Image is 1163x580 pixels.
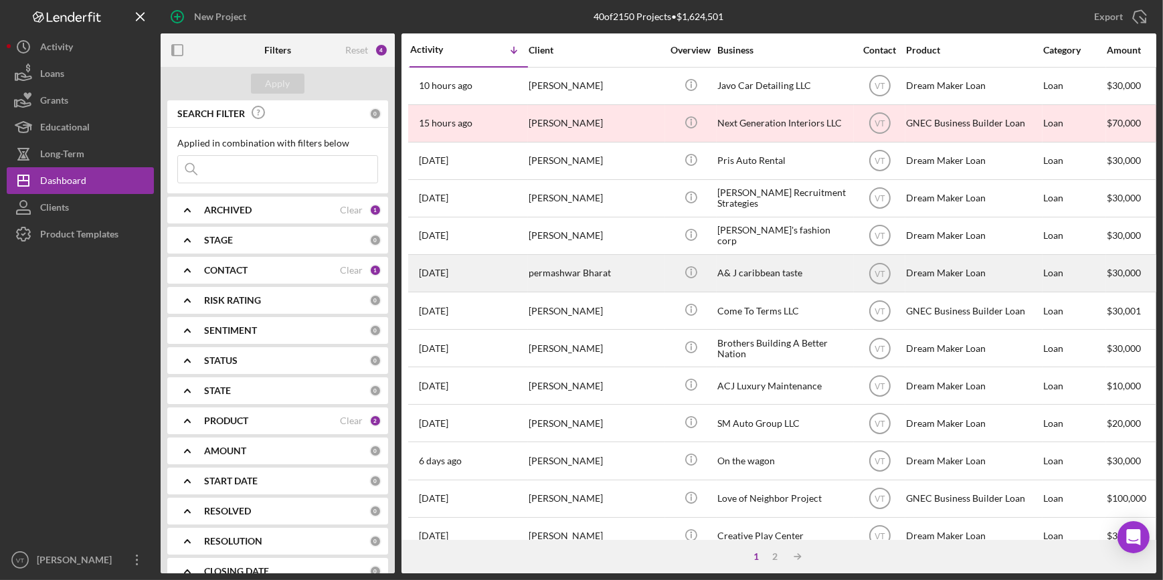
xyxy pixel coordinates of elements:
[204,536,262,547] b: RESOLUTION
[1081,3,1156,30] button: Export
[369,294,381,306] div: 0
[7,167,154,194] button: Dashboard
[529,218,662,254] div: [PERSON_NAME]
[419,456,462,466] time: 2025-08-16 19:30
[375,43,388,57] div: 4
[906,518,1040,554] div: Dream Maker Loan
[875,419,885,428] text: VT
[33,547,120,577] div: [PERSON_NAME]
[419,381,448,391] time: 2025-08-18 20:39
[161,3,260,30] button: New Project
[1107,518,1157,554] div: $30,000
[1107,405,1157,441] div: $20,000
[1043,368,1105,403] div: Loan
[369,475,381,487] div: 0
[875,231,885,241] text: VT
[906,143,1040,179] div: Dream Maker Loan
[717,181,851,216] div: [PERSON_NAME] Recruitment Strategies
[204,205,252,215] b: ARCHIVED
[747,551,766,562] div: 1
[419,193,448,203] time: 2025-08-20 22:25
[717,481,851,516] div: Love of Neighbor Project
[419,306,448,316] time: 2025-08-19 22:13
[340,415,363,426] div: Clear
[7,60,154,87] button: Loans
[40,33,73,64] div: Activity
[369,324,381,336] div: 0
[875,494,885,504] text: VT
[40,87,68,117] div: Grants
[369,505,381,517] div: 0
[875,269,885,278] text: VT
[204,566,269,577] b: CLOSING DATE
[717,518,851,554] div: Creative Play Center
[666,45,716,56] div: Overview
[717,256,851,291] div: A& J caribbean taste
[1117,521,1150,553] div: Open Intercom Messenger
[419,118,472,128] time: 2025-08-21 20:48
[419,268,448,278] time: 2025-08-20 18:08
[1043,256,1105,291] div: Loan
[419,155,448,166] time: 2025-08-21 03:29
[369,234,381,246] div: 0
[1043,293,1105,328] div: Loan
[204,446,246,456] b: AMOUNT
[875,82,885,91] text: VT
[906,68,1040,104] div: Dream Maker Loan
[906,368,1040,403] div: Dream Maker Loan
[264,45,291,56] b: Filters
[875,119,885,128] text: VT
[204,265,248,276] b: CONTACT
[419,80,472,91] time: 2025-08-22 02:00
[717,293,851,328] div: Come To Terms LLC
[875,344,885,353] text: VT
[266,74,290,94] div: Apply
[717,443,851,478] div: On the wagon
[369,264,381,276] div: 1
[529,181,662,216] div: [PERSON_NAME]
[369,108,381,120] div: 0
[40,221,118,251] div: Product Templates
[1043,181,1105,216] div: Loan
[717,218,851,254] div: [PERSON_NAME]'s fashion corp
[529,106,662,141] div: [PERSON_NAME]
[717,106,851,141] div: Next Generation Interiors LLC
[204,385,231,396] b: STATE
[1107,330,1157,366] div: $30,000
[204,476,258,486] b: START DATE
[177,138,378,149] div: Applied in combination with filters below
[875,194,885,203] text: VT
[906,293,1040,328] div: GNEC Business Builder Loan
[766,551,784,562] div: 2
[204,235,233,246] b: STAGE
[1107,106,1157,141] div: $70,000
[906,443,1040,478] div: Dream Maker Loan
[1043,405,1105,441] div: Loan
[1107,481,1157,516] div: $100,000
[204,506,251,516] b: RESOLVED
[369,204,381,216] div: 1
[1107,443,1157,478] div: $30,000
[7,140,154,167] button: Long-Term
[1043,218,1105,254] div: Loan
[529,518,662,554] div: [PERSON_NAME]
[529,368,662,403] div: [PERSON_NAME]
[1107,293,1157,328] div: $30,001
[906,181,1040,216] div: Dream Maker Loan
[529,293,662,328] div: [PERSON_NAME]
[1107,218,1157,254] div: $30,000
[906,481,1040,516] div: GNEC Business Builder Loan
[717,330,851,366] div: Brothers Building A Better Nation
[194,3,246,30] div: New Project
[717,68,851,104] div: Javo Car Detailing LLC
[875,532,885,541] text: VT
[717,405,851,441] div: SM Auto Group LLC
[1043,443,1105,478] div: Loan
[875,457,885,466] text: VT
[1107,256,1157,291] div: $30,000
[419,343,448,354] time: 2025-08-19 11:48
[7,194,154,221] button: Clients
